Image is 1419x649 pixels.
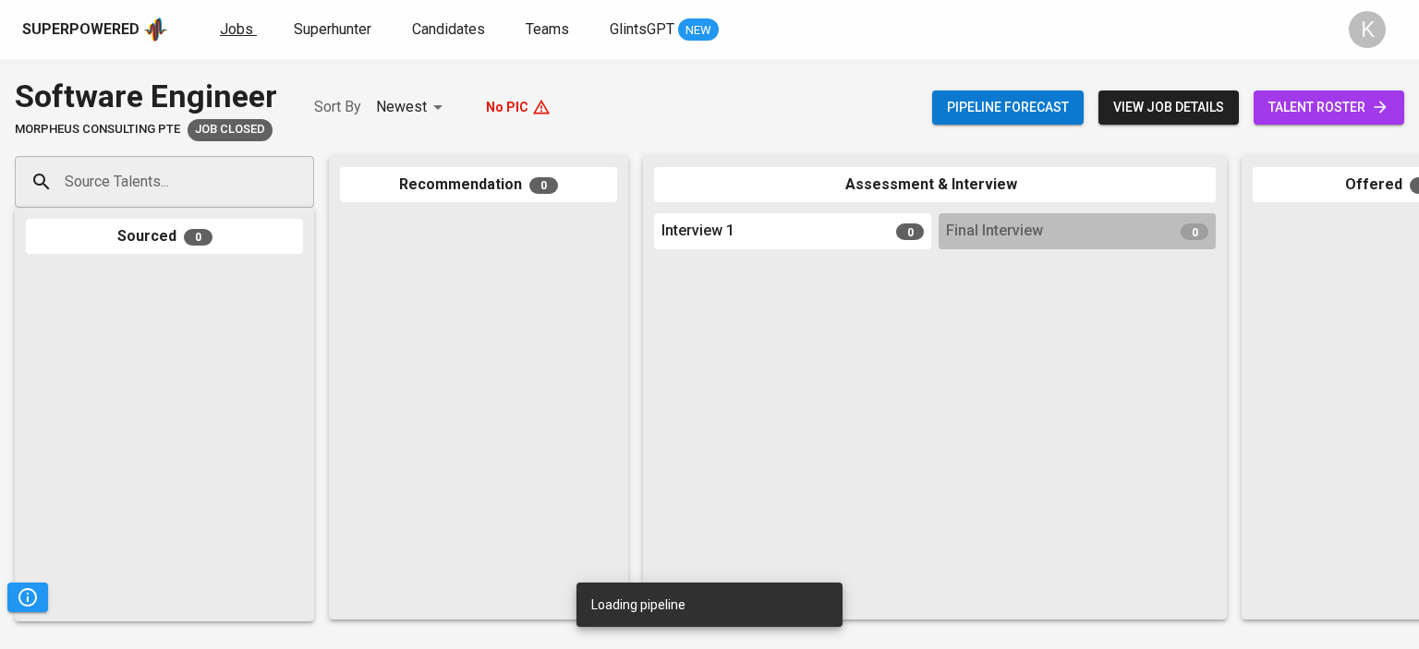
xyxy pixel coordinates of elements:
[376,90,449,125] div: Newest
[220,18,257,42] a: Jobs
[143,16,168,43] img: app logo
[661,221,734,242] span: Interview 1
[678,21,719,40] span: NEW
[1098,90,1239,125] button: view job details
[654,167,1216,203] div: Assessment & Interview
[412,18,489,42] a: Candidates
[314,96,361,118] p: Sort By
[1268,96,1389,119] span: talent roster
[304,180,308,184] button: Open
[1113,96,1224,119] span: view job details
[188,119,273,141] div: Job closure caused by changes in client hiring plans
[610,20,674,38] span: GlintsGPT
[15,121,180,138] span: Morpheus Consulting Pte
[340,167,617,203] div: Recommendation
[15,74,277,119] div: Software Engineer
[610,18,719,42] a: GlintsGPT NEW
[932,90,1084,125] button: Pipeline forecast
[1254,90,1404,125] a: talent roster
[947,96,1069,119] span: Pipeline forecast
[526,18,573,42] a: Teams
[7,583,48,612] button: Pipeline Triggers
[184,229,212,246] span: 0
[1349,11,1386,48] div: K
[412,20,485,38] span: Candidates
[22,16,168,43] a: Superpoweredapp logo
[486,98,528,116] p: No PIC
[294,20,371,38] span: Superhunter
[376,96,427,118] p: Newest
[896,223,924,240] span: 0
[188,121,273,138] span: Job Closed
[1181,223,1208,240] span: 0
[26,219,303,255] div: Sourced
[294,18,375,42] a: Superhunter
[591,588,685,621] div: Loading pipeline
[526,20,569,38] span: Teams
[22,19,139,41] div: Superpowered
[529,177,558,194] span: 0
[946,221,1043,242] span: Final Interview
[220,20,253,38] span: Jobs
